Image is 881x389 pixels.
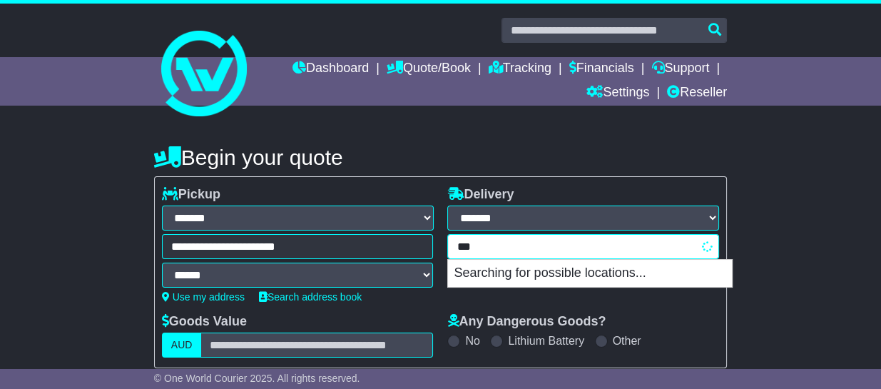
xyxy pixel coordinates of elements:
[162,333,202,358] label: AUD
[447,187,514,203] label: Delivery
[651,57,709,81] a: Support
[569,57,634,81] a: Financials
[508,334,584,348] label: Lithium Battery
[387,57,471,81] a: Quote/Book
[447,314,606,330] label: Any Dangerous Goods?
[162,291,245,303] a: Use my address
[586,81,649,106] a: Settings
[292,57,369,81] a: Dashboard
[162,314,247,330] label: Goods Value
[465,334,479,348] label: No
[162,187,220,203] label: Pickup
[613,334,641,348] label: Other
[447,234,719,259] typeahead: Please provide city
[489,57,551,81] a: Tracking
[259,291,362,303] a: Search address book
[448,260,732,287] p: Searching for possible locations...
[154,373,360,384] span: © One World Courier 2025. All rights reserved.
[154,146,727,169] h4: Begin your quote
[667,81,727,106] a: Reseller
